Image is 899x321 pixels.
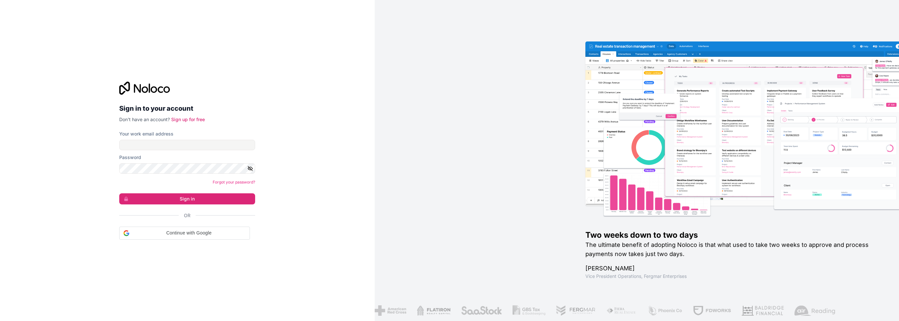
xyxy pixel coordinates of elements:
[416,305,450,316] img: /assets/flatiron-C8eUkumj.png
[119,131,173,137] label: Your work email address
[374,305,406,316] img: /assets/american-red-cross-BAupjrZR.png
[741,305,783,316] img: /assets/baldridge-DxmPIwAm.png
[184,212,190,219] span: Or
[693,305,731,316] img: /assets/fdworks-Bi04fVtw.png
[512,305,545,316] img: /assets/gbstax-C-GtDUiK.png
[119,193,255,204] button: Sign in
[585,230,878,240] h1: Two weeks down to two days
[132,230,246,236] span: Continue with Google
[119,163,255,174] input: Password
[585,273,878,280] h1: Vice President Operations , Fergmar Enterprises
[119,117,170,122] span: Don't have an account?
[213,180,255,185] a: Forgot your password?
[606,305,636,316] img: /assets/fiera-fwj2N5v4.png
[119,140,255,150] input: Email address
[171,117,205,122] a: Sign up for free
[585,240,878,259] h2: The ultimate benefit of adopting Noloco is that what used to take two weeks to approve and proces...
[119,227,250,240] div: Continue with Google
[794,305,835,316] img: /assets/airreading-FwAmRzSr.png
[647,305,682,316] img: /assets/phoenix-BREaitsQ.png
[119,154,141,161] label: Password
[119,103,255,114] h2: Sign in to your account
[585,264,878,273] h1: [PERSON_NAME]
[556,305,596,316] img: /assets/fergmar-CudnrXN5.png
[461,305,502,316] img: /assets/saastock-C6Zbiodz.png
